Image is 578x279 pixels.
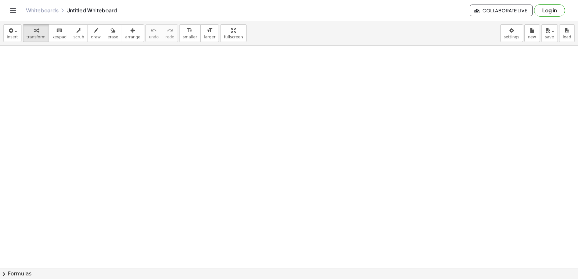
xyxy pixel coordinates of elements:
[91,35,101,39] span: draw
[500,24,523,42] button: settings
[107,35,118,39] span: erase
[475,7,527,13] span: Collaborate Live
[52,35,67,39] span: keypad
[87,24,104,42] button: draw
[151,27,157,34] i: undo
[3,24,21,42] button: insert
[104,24,122,42] button: erase
[200,24,219,42] button: format_sizelarger
[528,35,536,39] span: new
[504,35,519,39] span: settings
[167,27,173,34] i: redo
[7,35,18,39] span: insert
[183,35,197,39] span: smaller
[470,5,533,16] button: Collaborate Live
[26,7,59,14] a: Whiteboards
[122,24,144,42] button: arrange
[49,24,70,42] button: keyboardkeypad
[166,35,174,39] span: redo
[224,35,243,39] span: fullscreen
[207,27,213,34] i: format_size
[563,35,571,39] span: load
[74,35,84,39] span: scrub
[8,5,18,16] button: Toggle navigation
[149,35,159,39] span: undo
[70,24,88,42] button: scrub
[26,35,46,39] span: transform
[559,24,575,42] button: load
[162,24,178,42] button: redoredo
[220,24,246,42] button: fullscreen
[56,27,62,34] i: keyboard
[541,24,558,42] button: save
[534,4,565,17] button: Log in
[145,24,162,42] button: undoundo
[545,35,554,39] span: save
[179,24,201,42] button: format_sizesmaller
[204,35,215,39] span: larger
[125,35,141,39] span: arrange
[524,24,540,42] button: new
[23,24,49,42] button: transform
[187,27,193,34] i: format_size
